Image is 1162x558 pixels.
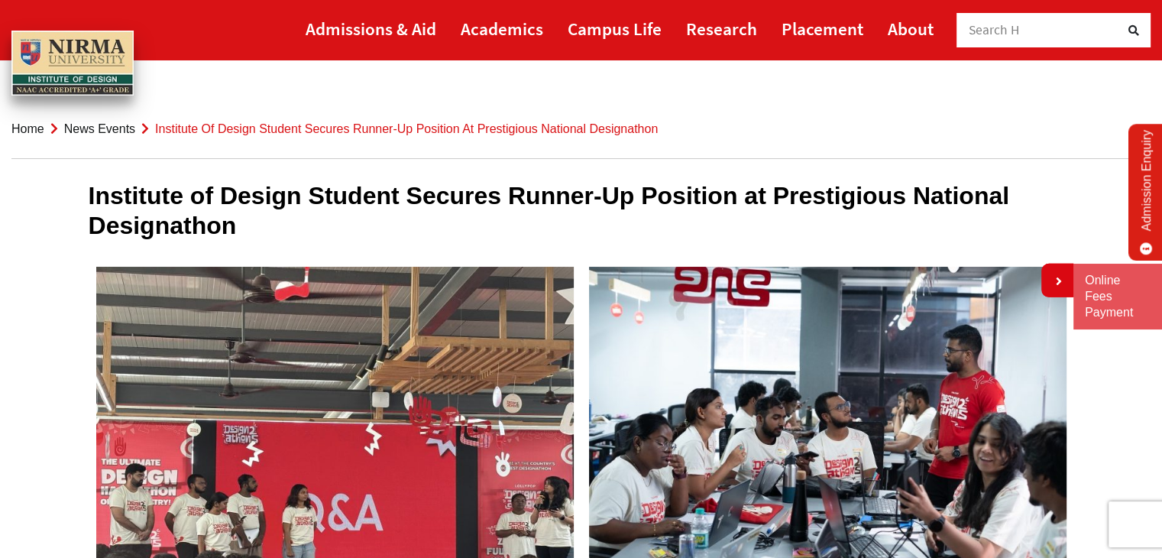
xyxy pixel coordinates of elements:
[461,11,543,46] a: Academics
[306,11,436,46] a: Admissions & Aid
[888,11,934,46] a: About
[155,122,658,135] span: Institute of Design Student Secures Runner-Up Position at Prestigious National Designathon
[64,122,135,135] a: News Events
[11,99,1151,159] nav: breadcrumb
[11,122,44,135] a: Home
[686,11,757,46] a: Research
[782,11,863,46] a: Placement
[89,181,1074,240] h1: Institute of Design Student Secures Runner-Up Position at Prestigious National Designathon
[1085,273,1151,320] a: Online Fees Payment
[969,21,1020,38] span: Search H
[11,31,134,96] img: main_logo
[568,11,662,46] a: Campus Life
